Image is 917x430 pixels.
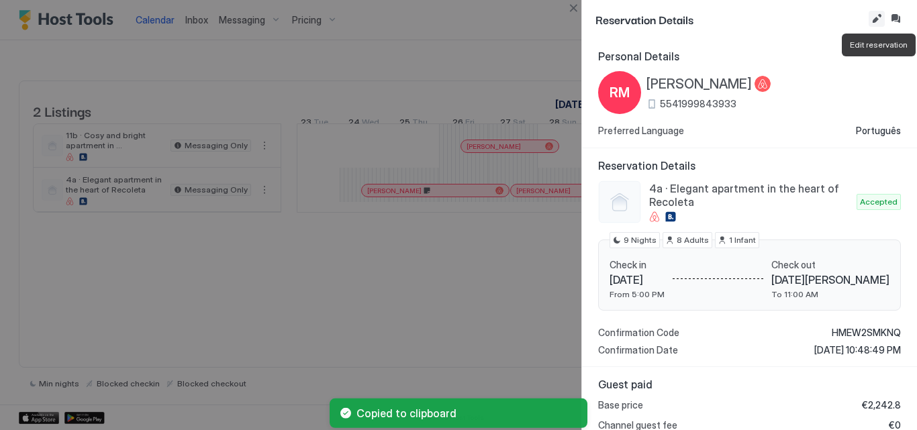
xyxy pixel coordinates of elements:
[729,234,756,246] span: 1 Infant
[832,327,901,339] span: HMEW2SMKNQ
[660,98,736,110] span: 5541999843933
[356,407,577,420] span: Copied to clipboard
[598,159,901,172] span: Reservation Details
[860,196,898,208] span: Accepted
[646,76,752,93] span: [PERSON_NAME]
[610,83,630,103] span: RM
[598,327,679,339] span: Confirmation Code
[856,125,901,137] span: Português
[610,289,665,299] span: From 5:00 PM
[595,11,866,28] span: Reservation Details
[887,11,904,27] button: Inbox
[598,378,901,391] span: Guest paid
[771,273,889,286] span: [DATE][PERSON_NAME]
[649,182,851,209] span: 4a · Elegant apartment in the heart of Recoleta
[610,259,665,271] span: Check in
[610,273,665,286] span: [DATE]
[598,344,678,356] span: Confirmation Date
[771,289,889,299] span: To 11:00 AM
[869,11,885,27] button: Edit reservation
[771,259,889,271] span: Check out
[598,50,901,63] span: Personal Details
[624,234,657,246] span: 9 Nights
[850,39,908,51] span: Edit reservation
[814,344,901,356] span: [DATE] 10:48:49 PM
[677,234,709,246] span: 8 Adults
[598,125,684,137] span: Preferred Language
